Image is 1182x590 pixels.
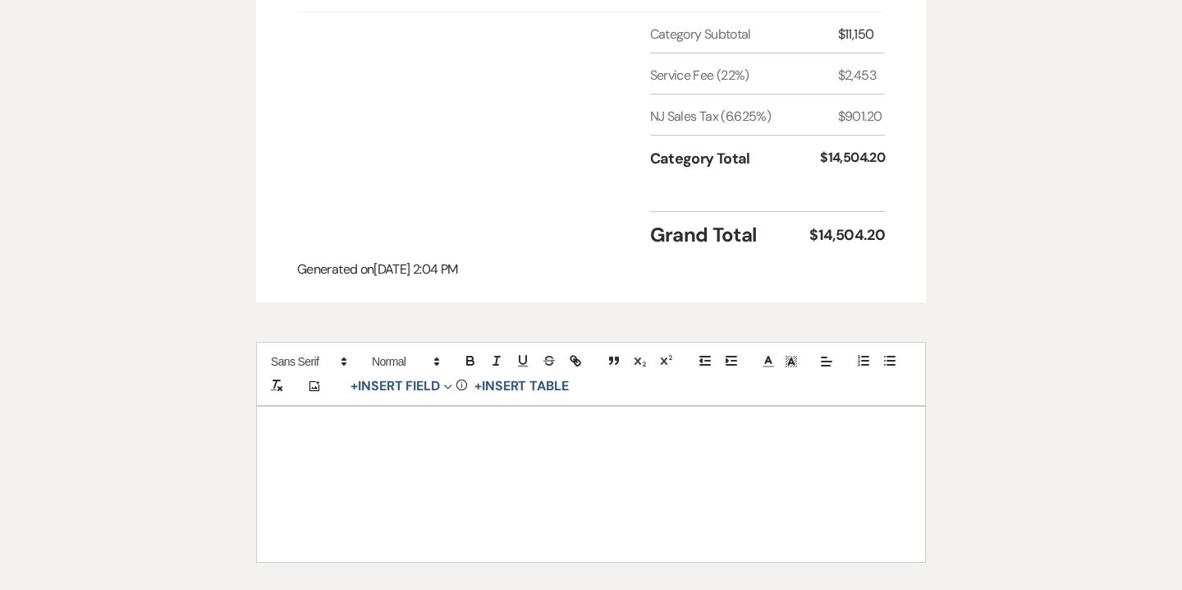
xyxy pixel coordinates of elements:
[650,107,838,127] div: NJ Sales Tax (6.625%)
[364,352,445,371] span: Header Formats
[780,352,803,371] span: Text Background Color
[297,260,885,279] div: Generated on [DATE] 2:04 PM
[809,224,885,247] div: $14,504.20
[474,380,482,393] span: +
[650,25,838,44] div: Category Subtotal
[650,220,810,250] div: Grand Total
[650,148,821,170] div: Category Total
[650,66,838,85] div: Service Fee (22%)
[820,148,885,170] div: $14,504.20
[469,376,575,396] button: +Insert Table
[838,66,885,85] div: $2,453
[838,25,885,44] div: $11,150
[838,107,885,127] div: $901.20
[757,352,780,371] span: Text Color
[350,380,358,393] span: +
[815,352,838,371] span: Alignment
[345,376,458,396] button: Insert Field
